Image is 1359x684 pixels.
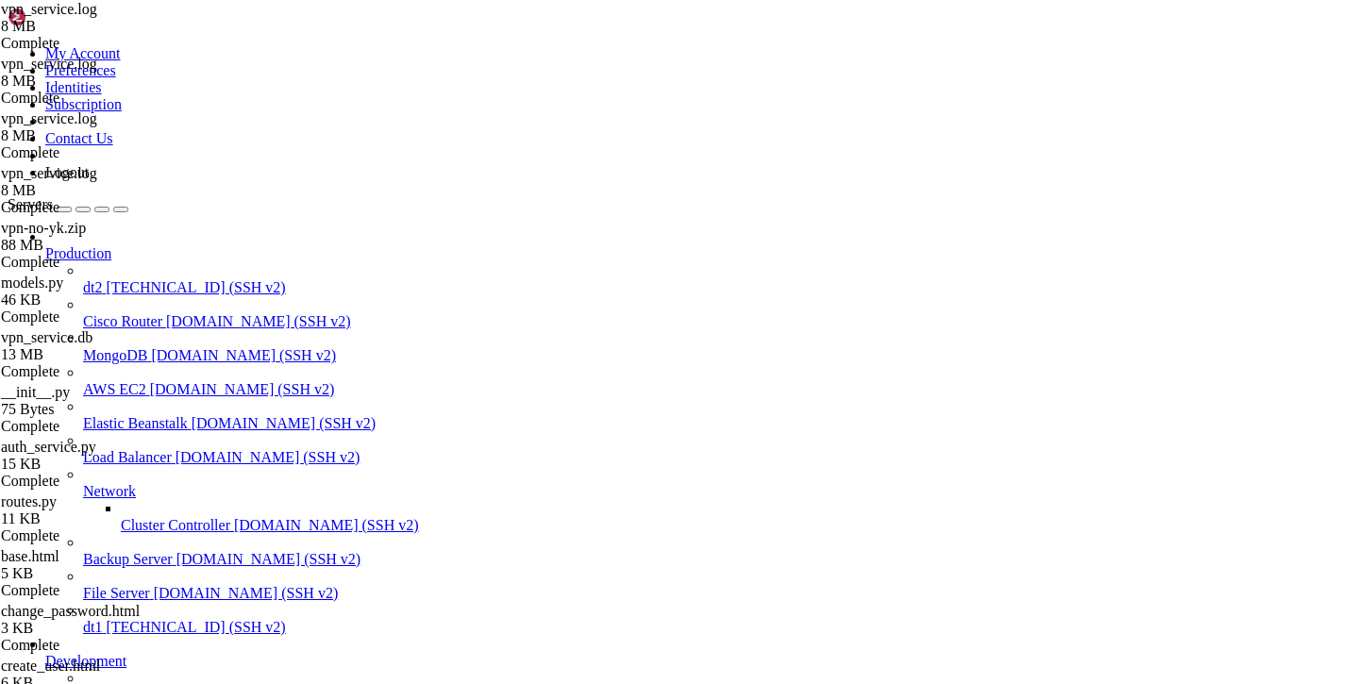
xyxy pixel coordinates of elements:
div: 11 KB [1,510,190,527]
div: Complete [1,254,190,271]
x-row: Memory usage: 6% IPv4 address for ens3: [TECHNICAL_ID] [8,164,1112,180]
span: vpn-no-yk.zip [1,220,190,254]
x-row: Usage of /: 2.8% of 231.44GB Users logged in: 0 [8,149,1112,165]
div: 8 MB [1,18,190,35]
div: 8 MB [1,182,190,199]
div: Complete [1,637,190,654]
x-row: Learn more about enabling ESM Apps service at [URL][DOMAIN_NAME] [8,384,1112,400]
x-row: Expanded Security Maintenance for Applications is not enabled. [8,290,1112,306]
x-row: To see these additional updates run: apt list --upgradable [8,337,1112,353]
x-row: System load: 1.17 Processes: 242 [8,133,1112,149]
x-row: * Management: [URL][DOMAIN_NAME] [8,55,1112,71]
span: base.html [1,548,59,564]
span: vpn_service.log [1,1,97,17]
span: routes.py [1,493,57,509]
span: models.py [1,275,190,309]
span: vpn_service.log [1,56,97,72]
span: vpn_service.log [1,110,97,126]
x-row: Swap usage: 0% [8,180,1112,196]
div: Complete [1,90,190,107]
span: vpn_service.log [1,56,190,90]
span: auth_service.py [1,439,96,455]
div: 13 MB [1,346,190,363]
span: auth_service.py [1,439,190,473]
div: Complete [1,144,190,161]
span: change_password.html [1,603,140,619]
div: Complete [1,199,190,216]
div: 8 MB [1,127,190,144]
span: change_password.html [1,603,190,637]
x-row: root@hiplet-33900:~# cd /var/service [8,462,1112,478]
x-row: just raised the bar for easy, resilient and secure K8s cluster deployment. [8,227,1112,243]
x-row: * Strictly confined Kubernetes makes edge and IoT secure. Learn how MicroK8s [8,211,1112,227]
span: routes.py [1,493,190,527]
div: Complete [1,418,190,435]
div: Complete [1,35,190,52]
div: 8 MB [1,73,190,90]
div: Complete [1,309,190,325]
div: 46 KB [1,292,190,309]
x-row: rm -f batya_vpn_bot.zip [8,509,1112,526]
x-row: Welcome to Ubuntu 24.04.2 LTS (GNU/Linux 6.8.0-35-generic x86_64) [8,8,1112,24]
div: 75 Bytes [1,401,190,418]
span: vpn-no-yk.zip [1,220,86,236]
x-row: [URL][DOMAIN_NAME] [8,259,1112,275]
span: # пересобрать архив для batya_vpn_bot [8,493,287,509]
x-row: Last login: [DATE] from [TECHNICAL_ID] [8,447,1112,463]
span: vpn_service.log [1,165,97,181]
span: __init__.py [1,384,190,418]
div: 15 KB [1,456,190,473]
div: Complete [1,363,190,380]
div: Complete [1,582,190,599]
div: 88 MB [1,237,190,254]
div: Complete [1,473,190,490]
x-row: * Support: [URL][DOMAIN_NAME] [8,71,1112,87]
span: vpn_service.log [1,1,190,35]
div: Complete [1,527,190,544]
x-row: 1 additional security update can be applied with ESM Apps. [8,368,1112,384]
span: create_user.html [1,658,100,674]
x-row: * Documentation: [URL][DOMAIN_NAME] [8,39,1112,55]
span: vpn_service.db [1,329,190,363]
x-row: System information as of [DATE] [8,102,1112,118]
span: vpn_service.db [1,329,92,345]
div: 3 KB [1,620,190,637]
span: base.html [1,548,190,582]
span: vpn_service.log [1,165,190,199]
x-row: zip -r batya_vpn_bot.zip batya_vpn_bot [8,526,1112,542]
span: vpn_service.log [1,110,190,144]
span: __init__.py [1,384,70,400]
div: 5 KB [1,565,190,582]
x-row: 52 updates can be applied immediately. [8,322,1112,338]
x-row: *** System restart required *** [8,431,1112,447]
span: models.py [1,275,63,291]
